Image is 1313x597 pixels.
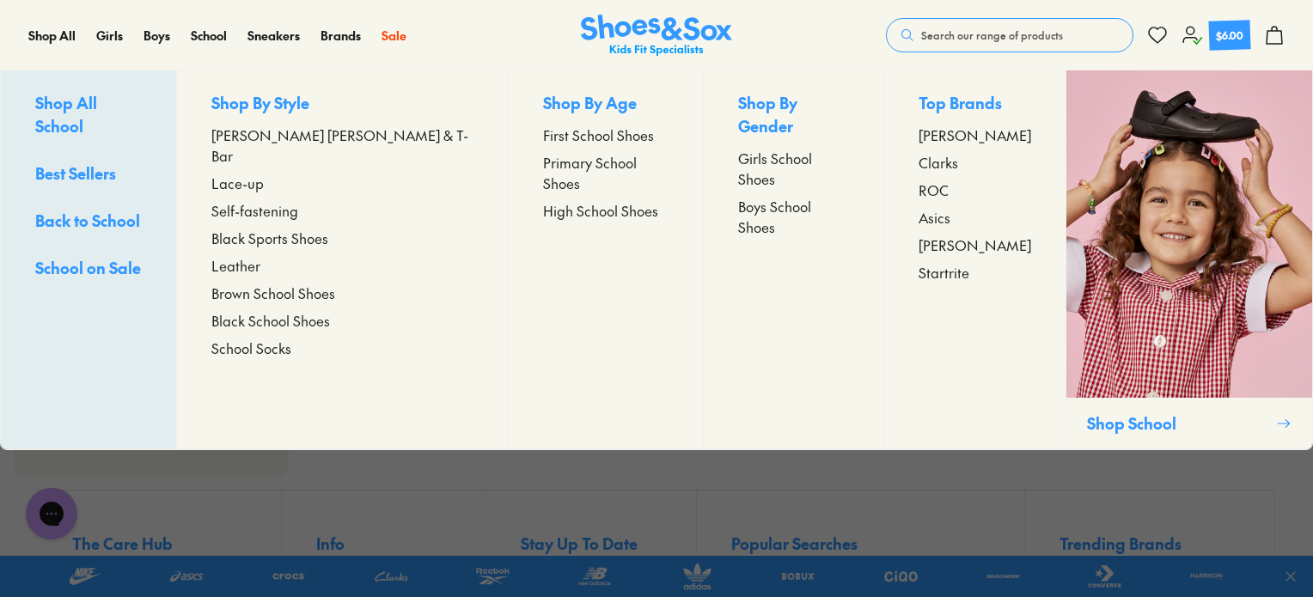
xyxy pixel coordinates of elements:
[543,125,669,145] a: First School Shoes
[738,91,849,141] p: Shop By Gender
[1087,411,1269,435] p: Shop School
[211,310,330,331] span: Black School Shoes
[35,161,142,188] a: Best Sellers
[211,310,473,331] a: Black School Shoes
[35,210,140,231] span: Back to School
[211,255,473,276] a: Leather
[543,125,654,145] span: First School Shoes
[581,15,732,57] img: SNS_Logo_Responsive.svg
[738,196,849,237] a: Boys School Shoes
[543,200,669,221] a: High School Shoes
[17,482,86,545] iframe: Gorgias live chat messenger
[35,92,97,137] span: Shop All School
[919,125,1031,145] a: [PERSON_NAME]
[919,262,969,283] span: Startrite
[96,27,123,45] a: Girls
[35,162,116,184] span: Best Sellers
[211,338,473,358] a: School Socks
[919,180,1031,200] a: ROC
[211,283,473,303] a: Brown School Shoes
[144,27,170,45] a: Boys
[919,152,1031,173] a: Clarks
[1060,525,1240,563] button: Trending Brands
[35,91,142,141] a: Shop All School
[581,15,732,57] a: Shoes & Sox
[1216,27,1244,43] div: $6.00
[35,209,142,235] a: Back to School
[919,207,950,228] span: Asics
[919,91,1031,118] p: Top Brands
[1066,70,1312,449] a: Shop School
[382,27,406,44] span: Sale
[731,532,858,555] span: Popular Searches
[247,27,300,44] span: Sneakers
[28,27,76,45] a: Shop All
[919,152,958,173] span: Clarks
[211,173,473,193] a: Lace-up
[921,27,1063,43] span: Search our range of products
[521,532,638,555] span: Stay Up To Date
[211,200,473,221] a: Self-fastening
[211,228,328,248] span: Black Sports Shoes
[321,27,361,45] a: Brands
[316,525,486,563] button: Info
[96,27,123,44] span: Girls
[1060,532,1182,555] span: Trending Brands
[28,27,76,44] span: Shop All
[211,91,473,118] p: Shop By Style
[543,200,658,221] span: High School Shoes
[144,27,170,44] span: Boys
[919,207,1031,228] a: Asics
[211,283,335,303] span: Brown School Shoes
[919,180,949,200] span: ROC
[211,200,298,221] span: Self-fastening
[1066,70,1312,398] img: SNS_10_2.png
[35,256,142,283] a: School on Sale
[738,148,849,189] a: Girls School Shoes
[211,228,473,248] a: Black Sports Shoes
[919,262,1031,283] a: Startrite
[211,173,264,193] span: Lace-up
[247,27,300,45] a: Sneakers
[382,27,406,45] a: Sale
[521,525,696,563] button: Stay Up To Date
[321,27,361,44] span: Brands
[211,255,260,276] span: Leather
[72,525,281,563] button: The Care Hub
[543,152,669,193] a: Primary School Shoes
[191,27,227,45] a: School
[35,257,141,278] span: School on Sale
[886,18,1133,52] button: Search our range of products
[211,338,291,358] span: School Socks
[191,27,227,44] span: School
[731,525,1025,563] button: Popular Searches
[72,532,173,555] span: The Care Hub
[919,235,1031,255] a: [PERSON_NAME]
[316,532,345,555] span: Info
[1182,21,1250,50] a: $6.00
[211,125,473,166] a: [PERSON_NAME] [PERSON_NAME] & T-Bar
[543,91,669,118] p: Shop By Age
